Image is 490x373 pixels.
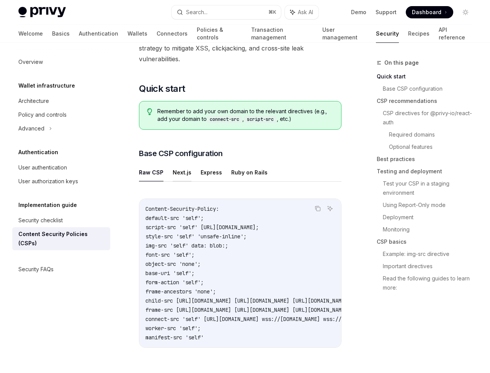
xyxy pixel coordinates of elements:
a: Test your CSP in a staging environment [383,178,478,199]
span: Quick start [139,83,185,95]
a: Recipes [408,24,430,43]
span: ⌘ K [268,9,276,15]
span: If you are using Privy in a web client environment, we recommend setting a strict as a defense-in... [139,21,341,64]
span: script-src 'self' [URL][DOMAIN_NAME]; [145,224,259,231]
a: Security checklist [12,213,110,227]
a: Read the following guides to learn more: [383,272,478,294]
a: Security [376,24,399,43]
button: Ask AI [325,204,335,213]
button: Copy the contents from the code block [313,204,323,213]
div: Content Security Policies (CSPs) [18,230,106,248]
div: User authorization keys [18,177,78,186]
span: worker-src 'self'; [145,325,201,332]
a: Example: img-src directive [383,248,478,260]
button: Ruby on Rails [231,163,268,181]
svg: Tip [147,108,152,115]
a: Connectors [157,24,188,43]
a: Authentication [79,24,118,43]
code: script-src [244,116,277,123]
a: Overview [12,55,110,69]
a: Wallets [127,24,147,43]
span: frame-ancestors 'none'; [145,288,216,295]
a: Base CSP configuration [383,83,478,95]
span: frame-src [URL][DOMAIN_NAME] [URL][DOMAIN_NAME] [URL][DOMAIN_NAME] [URL][DOMAIN_NAME]; [145,306,409,313]
a: Required domains [389,129,478,141]
a: Best practices [377,153,478,165]
div: Search... [186,8,207,17]
span: base-uri 'self'; [145,270,194,277]
a: Basics [52,24,70,43]
h5: Implementation guide [18,200,77,210]
a: User authorization keys [12,174,110,188]
span: Ask AI [298,8,313,16]
span: object-src 'none'; [145,261,201,267]
a: CSP recommendations [377,95,478,107]
a: Security FAQs [12,262,110,276]
span: child-src [URL][DOMAIN_NAME] [URL][DOMAIN_NAME] [URL][DOMAIN_NAME]; [145,297,351,304]
a: Architecture [12,94,110,108]
a: Monitoring [383,223,478,236]
button: Toggle dark mode [459,6,472,18]
a: Policy and controls [12,108,110,122]
div: Advanced [18,124,44,133]
span: form-action 'self'; [145,279,204,286]
a: Dashboard [406,6,453,18]
h5: Authentication [18,148,58,157]
a: Testing and deployment [377,165,478,178]
a: Support [376,8,397,16]
a: Demo [351,8,366,16]
img: light logo [18,7,66,18]
div: Security FAQs [18,265,54,274]
a: User authentication [12,161,110,174]
a: Important directives [383,260,478,272]
div: Overview [18,57,43,67]
button: Express [201,163,222,181]
span: style-src 'self' 'unsafe-inline'; [145,233,247,240]
span: Dashboard [412,8,441,16]
code: connect-src [207,116,242,123]
a: Transaction management [251,24,314,43]
a: CSP basics [377,236,478,248]
h5: Wallet infrastructure [18,81,75,90]
div: Architecture [18,96,49,106]
a: Optional features [389,141,478,153]
div: User authentication [18,163,67,172]
span: Base CSP configuration [139,148,222,159]
span: default-src 'self'; [145,215,204,222]
button: Next.js [173,163,191,181]
a: Content Security Policies (CSPs) [12,227,110,250]
span: Remember to add your own domain to the relevant directives (e.g., add your domain to , , etc.) [157,108,333,123]
a: Using Report-Only mode [383,199,478,211]
a: API reference [439,24,472,43]
a: Deployment [383,211,478,223]
span: Content-Security-Policy: [145,205,219,212]
div: Security checklist [18,216,63,225]
div: Policy and controls [18,110,67,119]
span: On this page [384,58,419,67]
span: manifest-src 'self' [145,334,204,341]
button: Search...⌘K [171,5,281,19]
a: CSP directives for @privy-io/react-auth [383,107,478,129]
button: Raw CSP [139,163,163,181]
a: Policies & controls [197,24,242,43]
span: img-src 'self' data: blob:; [145,242,228,249]
a: Welcome [18,24,43,43]
a: User management [322,24,367,43]
a: Quick start [377,70,478,83]
span: font-src 'self'; [145,251,194,258]
button: Ask AI [285,5,318,19]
